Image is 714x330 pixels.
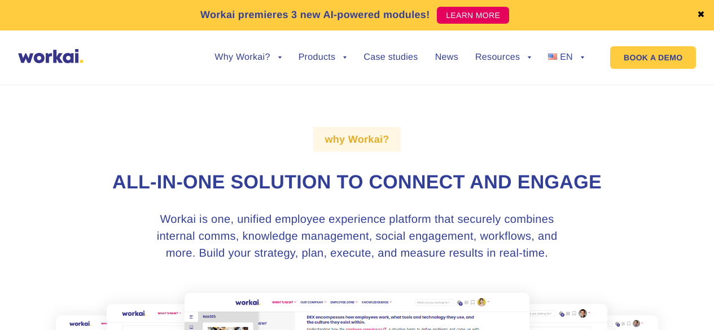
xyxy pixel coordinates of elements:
[610,46,696,69] a: BOOK A DEMO
[146,211,569,262] h3: Workai is one, unified employee experience platform that securely combines internal comms, knowle...
[697,11,705,20] a: ✖
[299,53,347,62] a: Products
[313,127,400,152] label: why Workai?
[560,52,573,62] span: EN
[44,170,671,196] h1: All-in-one solution to connect and engage
[475,53,531,62] a: Resources
[437,7,509,24] a: LEARN MORE
[363,53,418,62] a: Case studies
[435,53,458,62] a: News
[214,53,281,62] a: Why Workai?
[200,7,430,23] p: Workai premieres 3 new AI-powered modules!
